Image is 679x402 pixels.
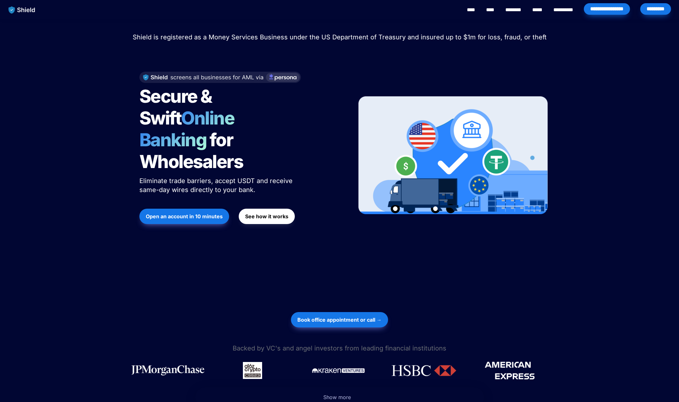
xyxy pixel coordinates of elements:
a: Open an account in 10 minutes [139,205,229,227]
span: Show more [323,394,351,400]
button: Open an account in 10 minutes [139,209,229,224]
span: Backed by VC's and angel investors from leading financial institutions [233,344,446,352]
a: Book office appointment or call → [291,309,388,331]
img: website logo [5,3,38,17]
a: See how it works [239,205,295,227]
strong: See how it works [245,213,288,220]
strong: Book office appointment or call → [297,317,382,323]
span: Online Banking [139,107,241,151]
span: for Wholesalers [139,129,243,173]
span: Secure & Swift [139,85,215,129]
span: Shield is registered as a Money Services Business under the US Department of Treasury and insured... [133,33,547,41]
strong: Open an account in 10 minutes [146,213,223,220]
button: See how it works [239,209,295,224]
button: Book office appointment or call → [291,312,388,327]
span: Eliminate trade barriers, accept USDT and receive same-day wires directly to your bank. [139,177,294,194]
